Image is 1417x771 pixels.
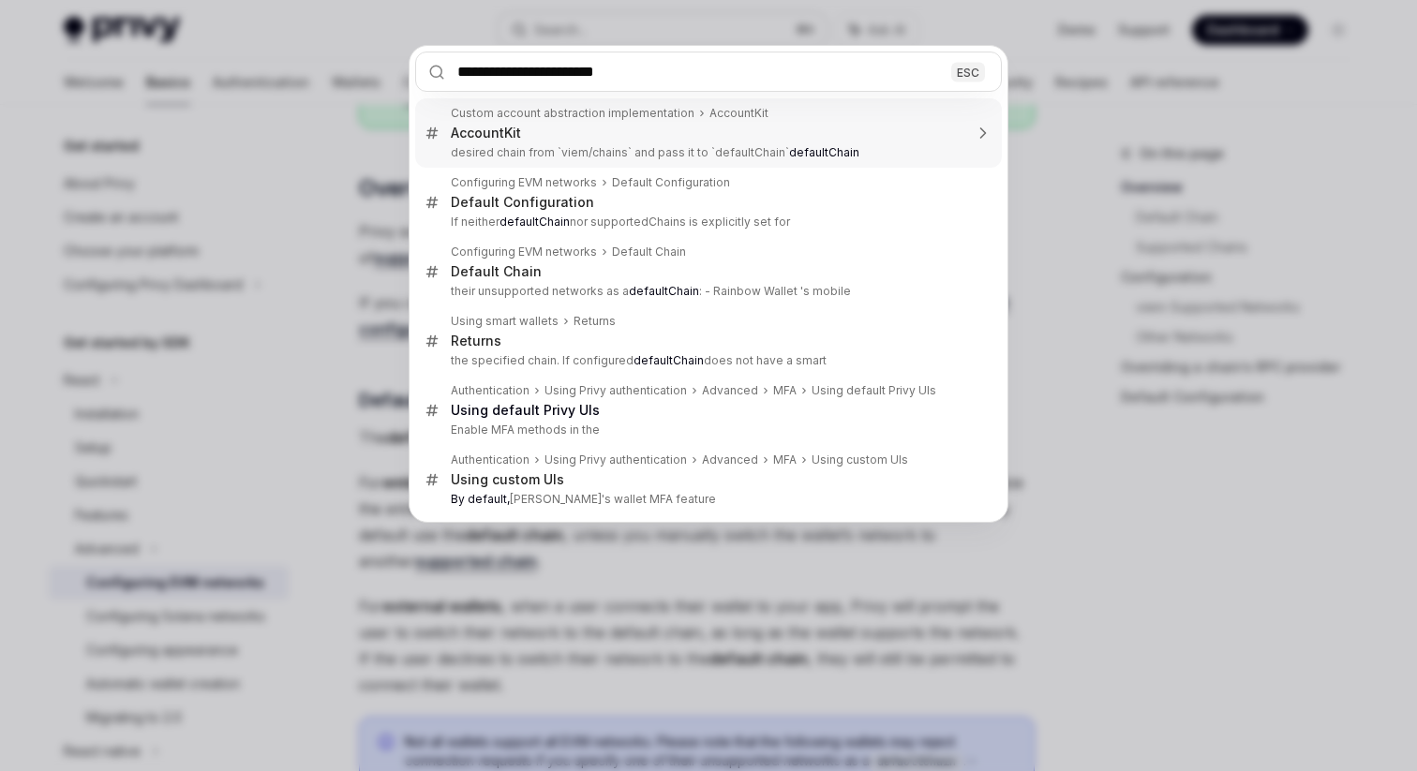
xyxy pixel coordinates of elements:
[451,263,542,280] div: Default Chain
[544,452,687,467] div: Using Privy authentication
[634,353,704,367] b: defaultChain
[812,452,908,467] div: Using custom UIs
[812,383,936,398] div: Using default Privy UIs
[451,333,501,349] div: Returns
[451,471,564,488] div: Using custom UIs
[789,145,859,159] b: defaultChain
[612,175,730,190] div: Default Configuration
[451,492,962,507] p: [PERSON_NAME]'s wallet MFA feature
[629,284,699,298] b: defaultChain
[544,383,687,398] div: Using Privy authentication
[451,383,530,398] div: Authentication
[773,383,797,398] div: MFA
[451,452,530,467] div: Authentication
[451,314,559,329] div: Using smart wallets
[451,492,510,506] b: By default,
[451,245,597,259] div: Configuring EVM networks
[451,106,694,121] div: Custom account abstraction implementation
[451,175,597,190] div: Configuring EVM networks
[574,314,616,329] div: Returns
[451,423,962,437] p: Enable MFA methods in the
[500,215,570,229] b: defaultChain
[709,106,768,121] div: AccountKit
[451,402,600,418] b: Using default Privy UIs
[702,452,758,467] div: Advanced
[702,383,758,398] div: Advanced
[451,194,594,211] div: Default Configuration
[951,62,985,82] div: ESC
[451,125,521,141] div: AccountKit
[612,245,686,259] div: Default Chain
[451,284,962,299] p: their unsupported networks as a : - Rainbow Wallet 's mobile
[451,145,962,160] p: desired chain from `viem/chains` and pass it to `defaultChain`
[451,215,962,230] p: If neither nor supportedChains is explicitly set for
[451,353,962,368] p: the specified chain. If configured does not have a smart
[773,452,797,467] div: MFA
